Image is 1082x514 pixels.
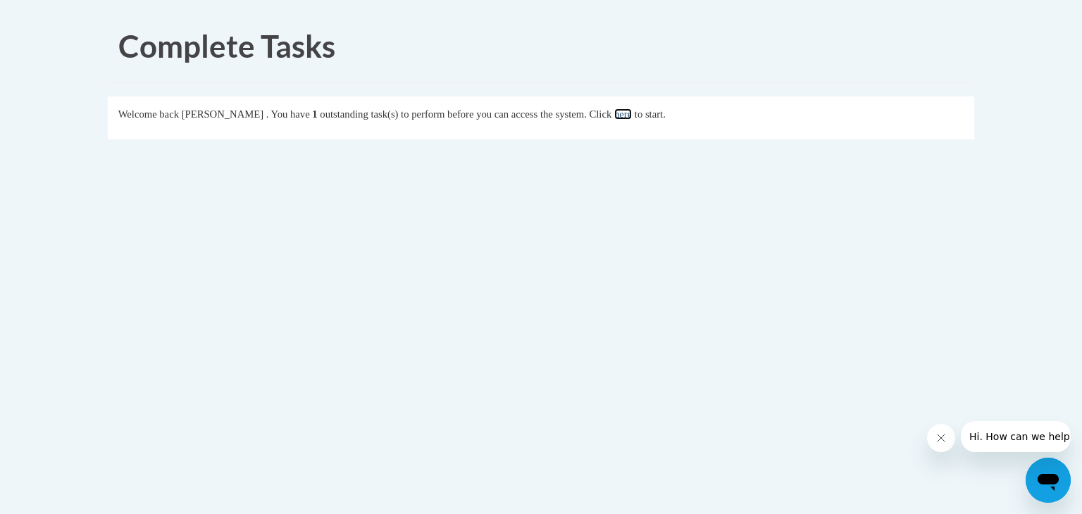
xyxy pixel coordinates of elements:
[266,108,310,120] span: . You have
[1026,458,1071,503] iframe: Button to launch messaging window
[312,108,317,120] span: 1
[614,108,632,120] a: here
[8,10,114,21] span: Hi. How can we help?
[118,27,335,64] span: Complete Tasks
[320,108,611,120] span: outstanding task(s) to perform before you can access the system. Click
[635,108,666,120] span: to start.
[927,424,955,452] iframe: Close message
[118,108,179,120] span: Welcome back
[182,108,263,120] span: [PERSON_NAME]
[961,421,1071,452] iframe: Message from company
